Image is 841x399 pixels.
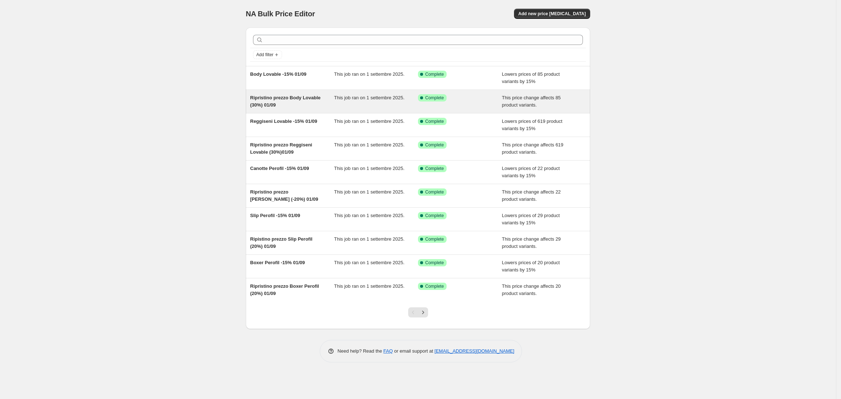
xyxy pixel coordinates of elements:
span: Lowers prices of 20 product variants by 15% [502,260,560,273]
span: This job ran on 1 settembre 2025. [334,142,405,147]
span: This price change affects 85 product variants. [502,95,561,108]
span: or email support at [393,348,435,354]
span: This job ran on 1 settembre 2025. [334,283,405,289]
span: Complete [425,95,444,101]
span: Complete [425,71,444,77]
span: Canotte Perofil -15% 01/09 [250,166,309,171]
span: Lowers prices of 85 product variants by 15% [502,71,560,84]
span: This job ran on 1 settembre 2025. [334,189,405,195]
span: This job ran on 1 settembre 2025. [334,71,405,77]
span: Complete [425,260,444,266]
span: Complete [425,213,444,219]
span: This job ran on 1 settembre 2025. [334,260,405,265]
span: This job ran on 1 settembre 2025. [334,119,405,124]
span: Lowers prices of 29 product variants by 15% [502,213,560,225]
span: Lowers prices of 619 product variants by 15% [502,119,563,131]
span: Lowers prices of 22 product variants by 15% [502,166,560,178]
span: Ripristino prezzo [PERSON_NAME] (-20%) 01/09 [250,189,318,202]
span: NA Bulk Price Editor [246,10,315,18]
span: Ripristino prezzo Boxer Perofil (20%) 01/09 [250,283,319,296]
a: FAQ [384,348,393,354]
span: Ripristino prezzo Reggiseni Lovable (30%)01/09 [250,142,312,155]
span: This price change affects 29 product variants. [502,236,561,249]
span: Ripistino prezzo Slip Perofil (20%) 01/09 [250,236,312,249]
span: Add filter [256,52,273,58]
span: Complete [425,166,444,171]
nav: Pagination [408,307,428,317]
span: Complete [425,142,444,148]
a: [EMAIL_ADDRESS][DOMAIN_NAME] [435,348,514,354]
span: This price change affects 22 product variants. [502,189,561,202]
span: Boxer Perofil -15% 01/09 [250,260,305,265]
button: Next [418,307,428,317]
span: Ripristino prezzo Body Lovable (30%) 01/09 [250,95,320,108]
span: This price change affects 20 product variants. [502,283,561,296]
span: Reggiseni Lovable -15% 01/09 [250,119,317,124]
span: This price change affects 619 product variants. [502,142,564,155]
span: Need help? Read the [337,348,384,354]
button: Add filter [253,50,282,59]
span: Add new price [MEDICAL_DATA] [518,11,586,17]
span: This job ran on 1 settembre 2025. [334,95,405,100]
span: Body Lovable -15% 01/09 [250,71,306,77]
span: Slip Perofil -15% 01/09 [250,213,300,218]
span: This job ran on 1 settembre 2025. [334,166,405,171]
span: Complete [425,236,444,242]
button: Add new price [MEDICAL_DATA] [514,9,590,19]
span: Complete [425,189,444,195]
span: This job ran on 1 settembre 2025. [334,213,405,218]
span: Complete [425,283,444,289]
span: Complete [425,119,444,124]
span: This job ran on 1 settembre 2025. [334,236,405,242]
